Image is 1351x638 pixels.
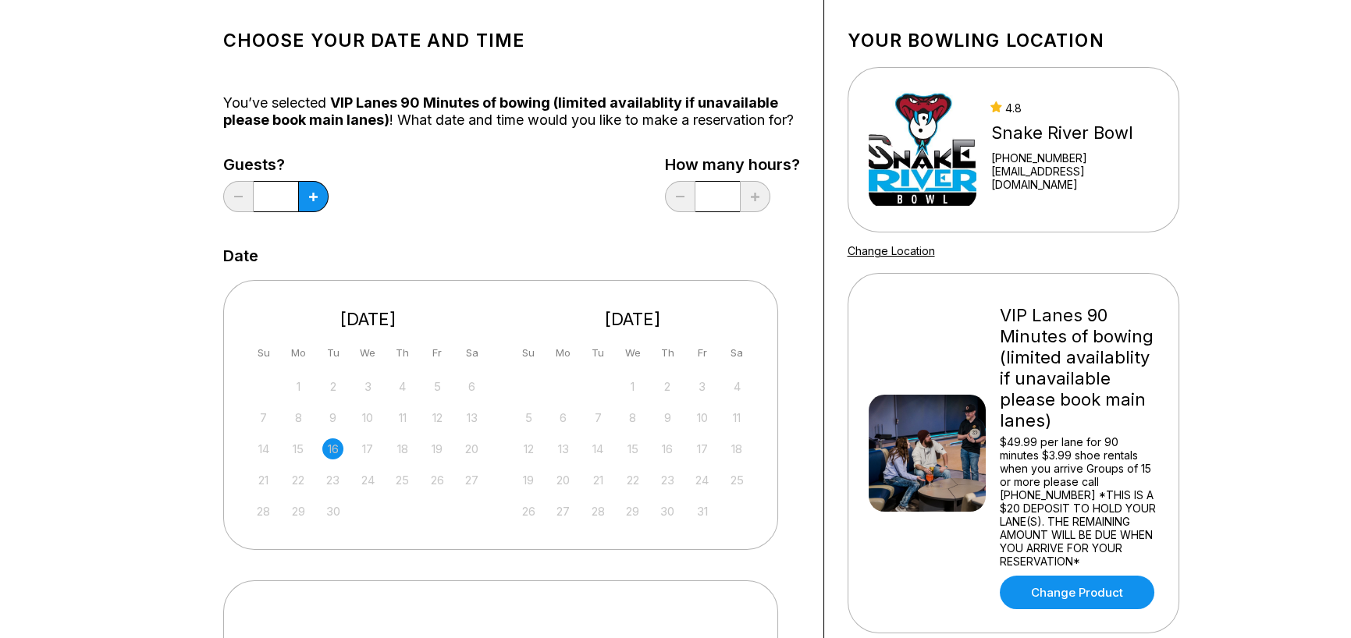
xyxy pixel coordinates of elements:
[322,470,343,491] div: Not available Tuesday, September 23rd, 2025
[657,501,678,522] div: Not available Thursday, October 30th, 2025
[392,342,413,363] div: Th
[288,342,309,363] div: Mo
[322,342,343,363] div: Tu
[727,407,748,428] div: Not available Saturday, October 11th, 2025
[727,342,748,363] div: Sa
[848,30,1179,51] h1: Your bowling location
[461,470,482,491] div: Not available Saturday, September 27th, 2025
[223,156,329,173] label: Guests?
[427,376,448,397] div: Not available Friday, September 5th, 2025
[1000,576,1154,609] a: Change Product
[461,407,482,428] div: Not available Saturday, September 13th, 2025
[518,342,539,363] div: Su
[990,101,1157,115] div: 4.8
[848,244,935,257] a: Change Location
[392,470,413,491] div: Not available Thursday, September 25th, 2025
[657,407,678,428] div: Not available Thursday, October 9th, 2025
[427,470,448,491] div: Not available Friday, September 26th, 2025
[461,438,482,459] div: Not available Saturday, September 20th, 2025
[553,501,574,522] div: Not available Monday, October 27th, 2025
[288,501,309,522] div: Not available Monday, September 29th, 2025
[288,376,309,397] div: Not available Monday, September 1st, 2025
[357,407,379,428] div: Not available Wednesday, September 10th, 2025
[253,407,274,428] div: Not available Sunday, September 7th, 2025
[691,438,713,459] div: Not available Friday, October 17th, 2025
[622,501,643,522] div: Not available Wednesday, October 29th, 2025
[622,376,643,397] div: Not available Wednesday, October 1st, 2025
[691,501,713,522] div: Not available Friday, October 31st, 2025
[253,342,274,363] div: Su
[357,342,379,363] div: We
[518,470,539,491] div: Not available Sunday, October 19th, 2025
[657,342,678,363] div: Th
[288,407,309,428] div: Not available Monday, September 8th, 2025
[247,309,489,330] div: [DATE]
[1000,435,1158,568] div: $49.99 per lane for 90 minutes $3.99 shoe rentals when you arrive Groups of 15 or more please cal...
[288,438,309,459] div: Not available Monday, September 15th, 2025
[622,407,643,428] div: Not available Wednesday, October 8th, 2025
[322,438,343,459] div: Not available Tuesday, September 16th, 2025
[223,94,800,129] div: You’ve selected ! What date and time would you like to make a reservation for?
[691,470,713,491] div: Not available Friday, October 24th, 2025
[518,501,539,522] div: Not available Sunday, October 26th, 2025
[691,407,713,428] div: Not available Friday, October 10th, 2025
[990,165,1157,191] a: [EMAIL_ADDRESS][DOMAIN_NAME]
[357,376,379,397] div: Not available Wednesday, September 3rd, 2025
[461,342,482,363] div: Sa
[869,91,977,208] img: Snake River Bowl
[657,470,678,491] div: Not available Thursday, October 23rd, 2025
[223,94,778,128] span: VIP Lanes 90 Minutes of bowing (limited availablity if unavailable please book main lanes)
[990,151,1157,165] div: [PHONE_NUMBER]
[553,407,574,428] div: Not available Monday, October 6th, 2025
[253,438,274,459] div: Not available Sunday, September 14th, 2025
[322,501,343,522] div: Not available Tuesday, September 30th, 2025
[1000,305,1158,431] div: VIP Lanes 90 Minutes of bowing (limited availablity if unavailable please book main lanes)
[553,470,574,491] div: Not available Monday, October 20th, 2025
[253,470,274,491] div: Not available Sunday, September 21st, 2025
[691,376,713,397] div: Not available Friday, October 3rd, 2025
[588,407,609,428] div: Not available Tuesday, October 7th, 2025
[253,501,274,522] div: Not available Sunday, September 28th, 2025
[427,407,448,428] div: Not available Friday, September 12th, 2025
[727,438,748,459] div: Not available Saturday, October 18th, 2025
[516,374,750,522] div: month 2025-10
[657,376,678,397] div: Not available Thursday, October 2nd, 2025
[392,407,413,428] div: Not available Thursday, September 11th, 2025
[357,470,379,491] div: Not available Wednesday, September 24th, 2025
[553,342,574,363] div: Mo
[588,470,609,491] div: Not available Tuesday, October 21st, 2025
[691,342,713,363] div: Fr
[622,470,643,491] div: Not available Wednesday, October 22nd, 2025
[518,438,539,459] div: Not available Sunday, October 12th, 2025
[657,438,678,459] div: Not available Thursday, October 16th, 2025
[727,470,748,491] div: Not available Saturday, October 25th, 2025
[392,438,413,459] div: Not available Thursday, September 18th, 2025
[223,247,258,264] label: Date
[251,374,485,522] div: month 2025-09
[223,30,800,51] h1: Choose your Date and time
[622,438,643,459] div: Not available Wednesday, October 15th, 2025
[553,438,574,459] div: Not available Monday, October 13th, 2025
[288,470,309,491] div: Not available Monday, September 22nd, 2025
[588,438,609,459] div: Not available Tuesday, October 14th, 2025
[392,376,413,397] div: Not available Thursday, September 4th, 2025
[518,407,539,428] div: Not available Sunday, October 5th, 2025
[588,501,609,522] div: Not available Tuesday, October 28th, 2025
[990,122,1157,144] div: Snake River Bowl
[727,376,748,397] div: Not available Saturday, October 4th, 2025
[665,156,800,173] label: How many hours?
[322,407,343,428] div: Not available Tuesday, September 9th, 2025
[869,395,986,512] img: VIP Lanes 90 Minutes of bowing (limited availablity if unavailable please book main lanes)
[622,342,643,363] div: We
[461,376,482,397] div: Not available Saturday, September 6th, 2025
[427,438,448,459] div: Not available Friday, September 19th, 2025
[322,376,343,397] div: Not available Tuesday, September 2nd, 2025
[588,342,609,363] div: Tu
[512,309,754,330] div: [DATE]
[357,438,379,459] div: Not available Wednesday, September 17th, 2025
[427,342,448,363] div: Fr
